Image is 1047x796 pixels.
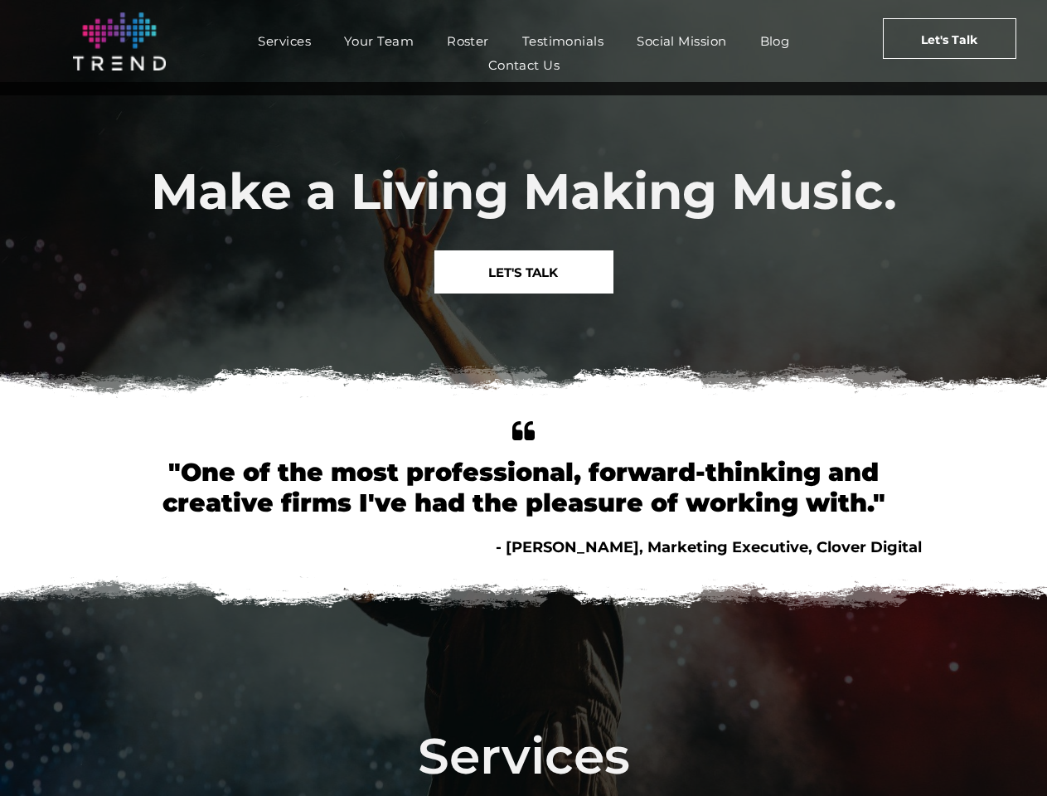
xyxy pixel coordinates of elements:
[241,29,327,53] a: Services
[883,18,1017,59] a: Let's Talk
[162,457,885,518] font: "One of the most professional, forward-thinking and creative firms I've had the pleasure of worki...
[496,538,922,556] span: - [PERSON_NAME], Marketing Executive, Clover Digital
[488,251,558,294] span: LET'S TALK
[744,29,807,53] a: Blog
[506,29,620,53] a: Testimonials
[434,250,613,294] a: LET'S TALK
[327,29,430,53] a: Your Team
[472,53,577,77] a: Contact Us
[418,726,630,786] span: Services
[921,19,977,61] span: Let's Talk
[430,29,506,53] a: Roster
[620,29,743,53] a: Social Mission
[151,161,897,221] span: Make a Living Making Music.
[73,12,166,70] img: logo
